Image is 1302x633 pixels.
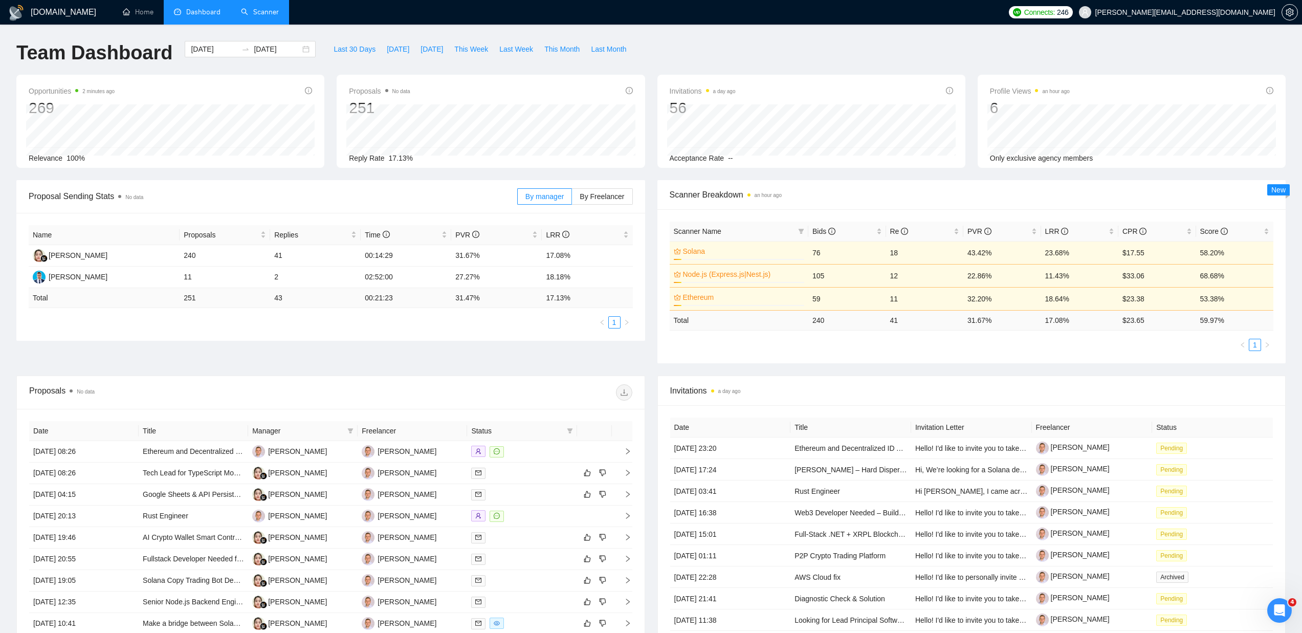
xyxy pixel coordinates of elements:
td: 11 [886,287,964,310]
div: [PERSON_NAME] [268,618,327,629]
a: AWS Cloud fix [795,573,841,581]
a: 1 [1249,339,1261,351]
span: [DATE] [387,43,409,55]
span: info-circle [946,87,953,94]
td: 00:14:29 [361,245,451,267]
span: This Week [454,43,488,55]
div: [PERSON_NAME] [378,446,436,457]
span: Scanner Name [674,227,721,235]
a: 1 [609,317,620,328]
div: [PERSON_NAME] [268,489,327,500]
span: dislike [599,469,606,477]
div: 269 [29,98,115,118]
span: Pending [1156,486,1187,497]
span: Re [890,227,909,235]
td: 58.20% [1196,241,1274,264]
span: Proposals [184,229,258,241]
td: 27.27% [451,267,542,288]
td: 11 [180,267,270,288]
a: Pending [1156,487,1191,495]
img: upwork-logo.png [1013,8,1021,16]
a: VK[PERSON_NAME] [362,533,436,541]
span: LRR [546,231,569,239]
span: CPR [1122,227,1146,235]
a: Ethereum [683,292,803,303]
span: Only exclusive agency members [990,154,1093,162]
a: VK[PERSON_NAME] [362,511,436,519]
div: [PERSON_NAME] [378,575,436,586]
a: VK[PERSON_NAME] [362,619,436,627]
img: VK [362,445,374,458]
a: Pending [1156,594,1191,602]
td: Total [29,288,180,308]
img: VK [362,617,374,630]
img: gigradar-bm.png [260,472,267,479]
div: 251 [349,98,410,118]
img: c19O_M3waDQ5x_4i0khf7xq_LhlY3NySNefe3tjQuUWysBxvxeOhKW84bhf0RYZQUF [1036,485,1049,497]
span: 100% [67,154,85,162]
img: VK [362,467,374,479]
span: info-circle [383,231,390,238]
div: [PERSON_NAME] [378,510,436,521]
button: like [581,574,593,586]
span: Pending [1156,550,1187,561]
td: 2 [270,267,361,288]
span: left [599,319,605,325]
img: VK [362,510,374,522]
img: c19O_M3waDQ5x_4i0khf7xq_LhlY3NySNefe3tjQuUWysBxvxeOhKW84bhf0RYZQUF [1036,614,1049,626]
img: c19O_M3waDQ5x_4i0khf7xq_LhlY3NySNefe3tjQuUWysBxvxeOhKW84bhf0RYZQUF [1036,528,1049,540]
a: homeHome [123,8,153,16]
a: VK[PERSON_NAME] [362,554,436,562]
span: message [494,513,500,519]
button: like [581,531,593,543]
a: VK[PERSON_NAME] [362,490,436,498]
span: dashboard [174,8,181,15]
a: VW[PERSON_NAME] [252,554,327,562]
span: filter [796,224,806,239]
span: Pending [1156,615,1187,626]
span: message [494,448,500,454]
a: [PERSON_NAME] – Hard Disperse SOL Bot [795,466,936,474]
span: Reply Rate [349,154,384,162]
span: swap-right [241,45,250,53]
img: VW [33,249,46,262]
a: VW[PERSON_NAME] [252,597,327,605]
a: Rust Engineer [143,512,188,520]
span: to [241,45,250,53]
img: VW [252,596,265,608]
button: dislike [597,531,609,543]
td: 43 [270,288,361,308]
td: 23.68% [1041,241,1119,264]
a: VK[PERSON_NAME] [362,447,436,455]
button: setting [1282,4,1298,20]
span: info-circle [828,228,835,235]
a: VK[PERSON_NAME] [252,511,327,519]
button: like [581,488,593,500]
span: info-circle [1221,228,1228,235]
button: dislike [597,488,609,500]
a: Full-Stack .NET + XRPL Blockchain Agency | Long-Term Partnership (Start with Beta Launch) [795,530,1091,538]
td: 12 [886,264,964,287]
td: 240 [180,245,270,267]
a: Pending [1156,551,1191,559]
button: like [581,596,593,608]
td: 00:21:23 [361,288,451,308]
div: [PERSON_NAME] [268,446,327,457]
span: Last Month [591,43,626,55]
img: VK [362,488,374,501]
button: dislike [597,574,609,586]
img: VK [362,574,374,587]
a: [PERSON_NAME] [1036,443,1110,451]
span: Dashboard [186,8,220,16]
span: info-circle [984,228,991,235]
span: mail [475,620,481,626]
td: 18 [886,241,964,264]
div: [PERSON_NAME] [378,532,436,543]
span: left [1240,342,1246,348]
span: Last Week [499,43,533,55]
span: Invitations [670,85,736,97]
div: [PERSON_NAME] [378,467,436,478]
span: like [584,576,591,584]
div: [PERSON_NAME] [49,271,107,282]
td: 02:52:00 [361,267,451,288]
